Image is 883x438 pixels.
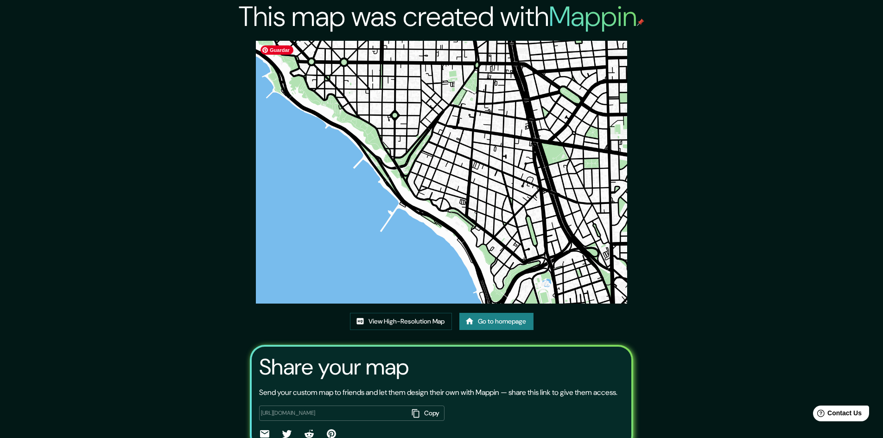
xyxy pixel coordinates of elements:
[259,354,409,380] h3: Share your map
[408,406,445,421] button: Copy
[260,45,293,55] span: Guardar
[350,313,452,330] a: View High-Resolution Map
[800,402,873,428] iframe: Help widget launcher
[637,19,644,26] img: mappin-pin
[256,41,628,304] img: created-map
[259,387,617,398] p: Send your custom map to friends and let them design their own with Mappin — share this link to gi...
[459,313,534,330] a: Go to homepage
